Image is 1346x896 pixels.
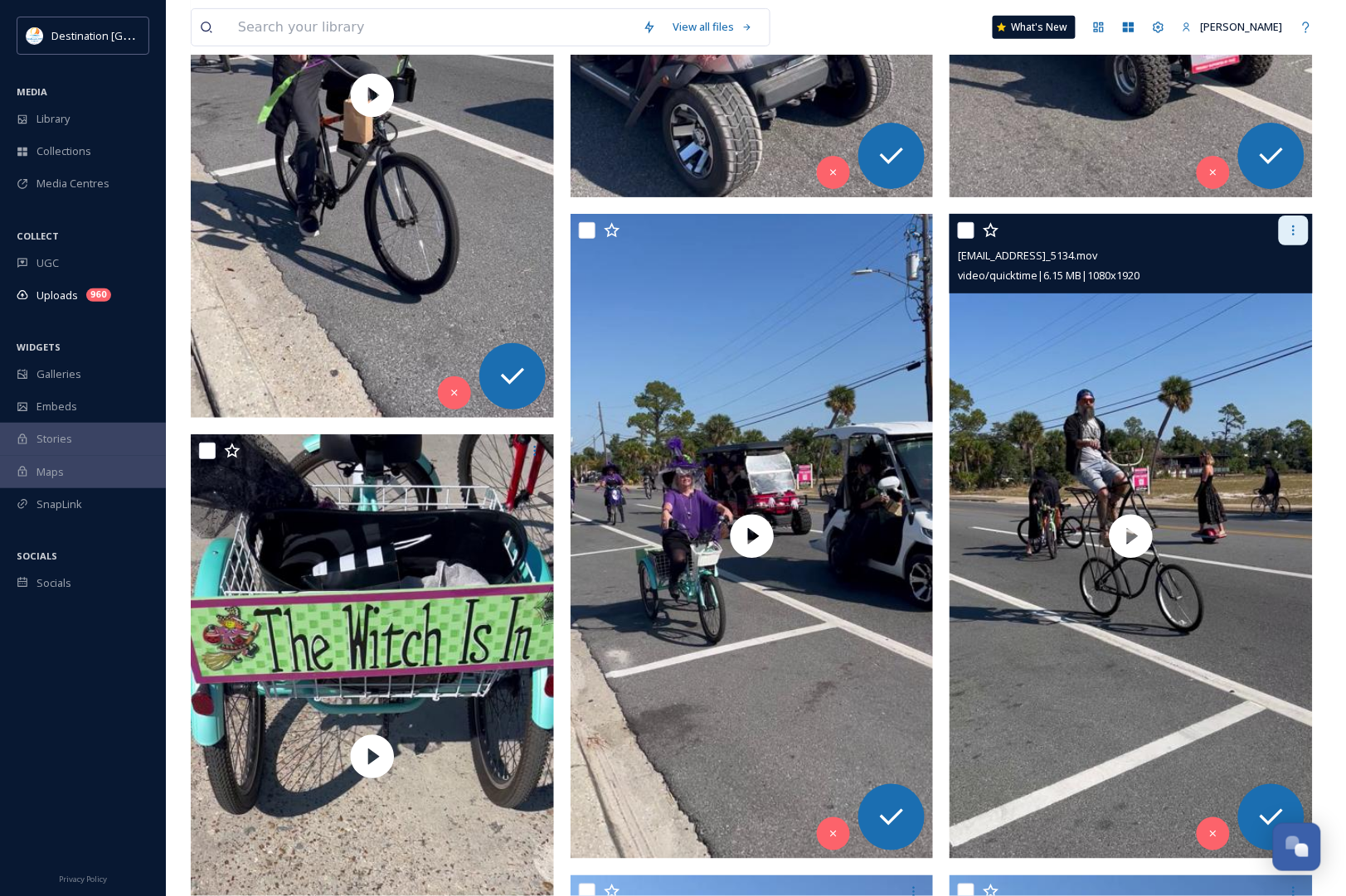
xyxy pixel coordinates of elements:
span: Library [36,111,70,127]
span: Galleries [36,366,81,382]
span: COLLECT [17,230,59,242]
button: Open Chat [1273,823,1321,871]
span: SOCIALS [17,550,57,562]
span: Socials [36,575,71,591]
span: [EMAIL_ADDRESS]_5134.mov [958,248,1097,263]
span: Destination [GEOGRAPHIC_DATA] [51,27,216,43]
span: UGC [36,255,59,271]
img: thumbnail [950,214,1313,860]
a: Privacy Policy [59,868,107,888]
a: View all files [664,11,761,43]
span: Media Centres [36,176,109,191]
img: thumbnail [571,214,934,860]
a: What's New [993,16,1076,39]
span: Uploads [36,288,78,303]
span: Privacy Policy [59,874,107,884]
span: MEDIA [17,85,47,98]
span: WIDGETS [17,341,61,353]
span: Maps [36,464,64,480]
span: video/quicktime | 6.15 MB | 1080 x 1920 [958,268,1139,283]
div: 960 [86,288,111,302]
input: Search your library [230,9,634,46]
span: Stories [36,431,72,447]
span: Embeds [36,399,77,414]
span: [PERSON_NAME] [1201,19,1283,34]
a: [PERSON_NAME] [1173,11,1291,43]
span: SnapLink [36,496,82,512]
span: Collections [36,143,91,159]
img: download.png [27,27,43,44]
